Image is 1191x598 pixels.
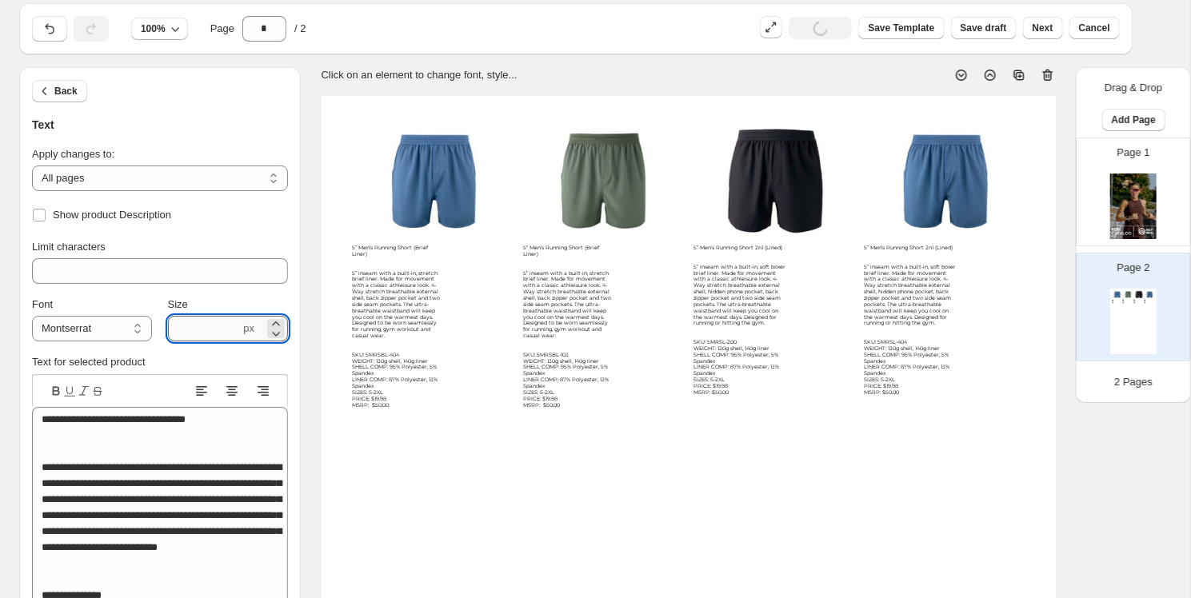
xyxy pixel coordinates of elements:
span: Add Page [1112,114,1156,126]
button: Next [1023,17,1063,39]
span: 100% [141,22,166,35]
div: 5” Men’s Running Short 2n1 (Lined) 5” inseam with a built-in, soft boxer brief liner. Made for mo... [693,245,786,397]
span: / 2 [294,21,306,37]
div: 5” Men’s Running Short 2n1 (Lined) 5” inseam with a built-in, soft boxer brief liner. Made for mo... [1134,299,1140,305]
p: 2 Pages [1114,374,1153,390]
span: Save draft [961,22,1007,34]
button: 100% [131,18,188,40]
span: Limit characters [32,241,106,253]
button: Cancel [1069,17,1120,39]
div: Page 2primaryImage5” Men’s Running Short (Brief Liner) 5” inseam with a built-in, stretch brief l... [1076,253,1191,361]
img: cover page [1110,173,1157,239]
div: 5” Men’s Running Short (Brief Liner) 5” inseam with a built-in, stretch brief liner. Made for mov... [1113,299,1118,305]
span: Page [210,21,234,37]
div: 5” Men’s Running Short 2n1 (Lined) 5” inseam with a built-in, soft boxer brief liner. Made for mo... [864,245,957,397]
div: 5” Men’s Running Short 2n1 (Lined) 5” inseam with a built-in, soft boxer brief liner. Made for mo... [1145,299,1150,305]
div: 5” Men’s Running Short (Brief Liner) 5” inseam with a built-in, stretch brief liner. Made for mov... [352,245,445,409]
p: Page 2 [1117,260,1150,276]
div: 5” Men’s Running Short (Brief Liner) 5” inseam with a built-in, stretch brief liner. Made for mov... [1123,299,1129,305]
img: primaryImage [1134,290,1145,299]
img: primaryImage [864,116,1024,245]
button: Save Template [858,17,944,39]
p: Drag & Drop [1105,80,1162,96]
img: primaryImage [693,116,853,245]
button: Add Page [1102,109,1165,131]
span: Cancel [1079,22,1110,34]
p: Click on an element to change font, style... [322,67,518,83]
span: Size [168,298,188,310]
img: primaryImage [523,116,683,245]
p: Page 1 [1117,145,1150,161]
button: Save draft [951,17,1017,39]
div: 5” Men’s Running Short (Brief Liner) 5” inseam with a built-in, stretch brief liner. Made for mov... [523,245,616,409]
span: Apply changes to: [32,148,114,160]
span: Font [32,298,53,310]
span: Text [32,118,54,131]
span: Show product Description [53,209,171,221]
span: px [243,322,254,334]
label: Text for selected product [32,356,146,368]
button: Back [32,80,87,102]
img: primaryImage [352,116,512,245]
img: primaryImage [1123,290,1133,299]
img: primaryImage [1113,290,1123,299]
img: primaryImage [1145,290,1155,299]
div: Page 1cover page [1076,138,1191,246]
span: Save Template [868,22,934,34]
span: Back [54,85,78,98]
span: Next [1033,22,1053,34]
